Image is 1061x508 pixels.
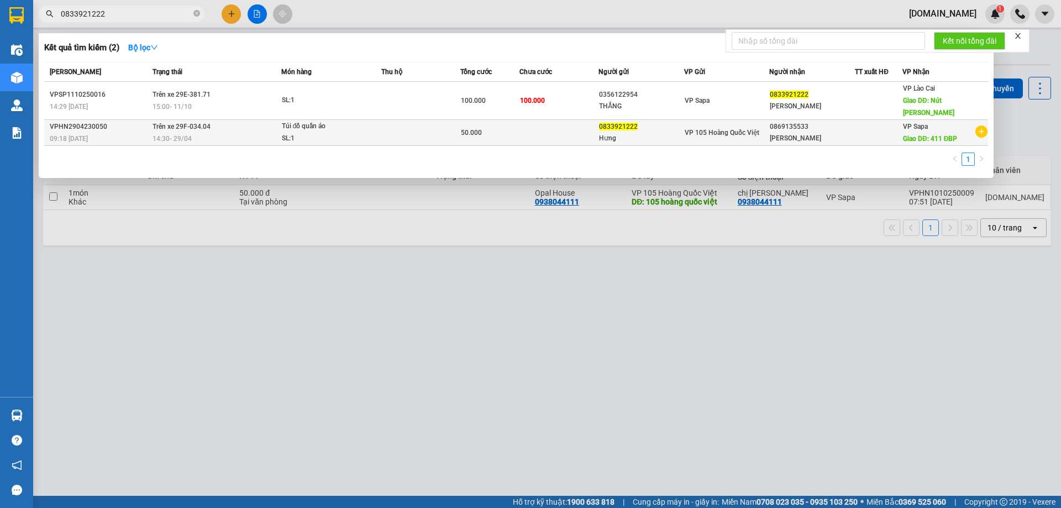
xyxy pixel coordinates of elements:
span: search [46,10,54,18]
div: Túi đồ quần áo [282,121,365,133]
span: Tổng cước [460,68,492,76]
span: message [12,485,22,495]
span: question-circle [12,435,22,446]
button: right [975,153,988,166]
span: 0833921222 [770,91,808,98]
span: close-circle [193,9,200,19]
span: Người nhận [769,68,805,76]
span: notification [12,460,22,470]
img: warehouse-icon [11,410,23,421]
div: [PERSON_NAME] [770,133,854,144]
li: 1 [962,153,975,166]
button: Kết nối tổng đài [934,32,1005,50]
button: left [948,153,962,166]
input: Tìm tên, số ĐT hoặc mã đơn [61,8,191,20]
span: 15:00 - 11/10 [153,103,192,111]
img: warehouse-icon [11,72,23,83]
img: warehouse-icon [11,44,23,56]
span: 0833921222 [599,123,638,130]
li: Previous Page [948,153,962,166]
span: Trên xe 29E-381.71 [153,91,211,98]
span: [PERSON_NAME] [50,68,101,76]
input: Nhập số tổng đài [732,32,925,50]
span: 100.000 [461,97,486,104]
span: left [952,155,958,162]
div: [PERSON_NAME] [770,101,854,112]
span: Chưa cước [519,68,552,76]
span: close [1014,32,1022,40]
div: 0869135533 [770,121,854,133]
img: warehouse-icon [11,99,23,111]
button: Bộ lọcdown [119,39,167,56]
span: Món hàng [281,68,312,76]
div: Hưng [599,133,684,144]
span: Thu hộ [381,68,402,76]
span: VP Sapa [903,123,928,130]
span: Trên xe 29F-034.04 [153,123,211,130]
div: VPHN2904230050 [50,121,149,133]
span: 14:29 [DATE] [50,103,88,111]
span: VP 105 Hoàng Quốc Việt [685,129,759,137]
strong: Bộ lọc [128,43,158,52]
span: 100.000 [520,97,545,104]
div: 0356122954 [599,89,684,101]
span: VP Lào Cai [903,85,935,92]
span: plus-circle [975,125,988,138]
span: VP Gửi [684,68,705,76]
div: VPSP1110250016 [50,89,149,101]
span: 09:18 [DATE] [50,135,88,143]
span: Trạng thái [153,68,182,76]
span: Kết nối tổng đài [943,35,996,47]
h3: Kết quả tìm kiếm ( 2 ) [44,42,119,54]
span: Người gửi [598,68,629,76]
li: Next Page [975,153,988,166]
span: Giao DĐ: Nút [PERSON_NAME] [903,97,954,117]
div: SL: 1 [282,133,365,145]
span: close-circle [193,10,200,17]
div: THẮNG [599,101,684,112]
div: SL: 1 [282,95,365,107]
span: Giao DĐ: 411 ĐBP [903,135,957,143]
span: VP Sapa [685,97,710,104]
span: TT xuất HĐ [855,68,889,76]
span: 14:30 - 29/04 [153,135,192,143]
a: 1 [962,153,974,165]
span: 50.000 [461,129,482,137]
img: logo-vxr [9,7,24,24]
img: solution-icon [11,127,23,139]
span: down [150,44,158,51]
span: VP Nhận [902,68,929,76]
span: right [978,155,985,162]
